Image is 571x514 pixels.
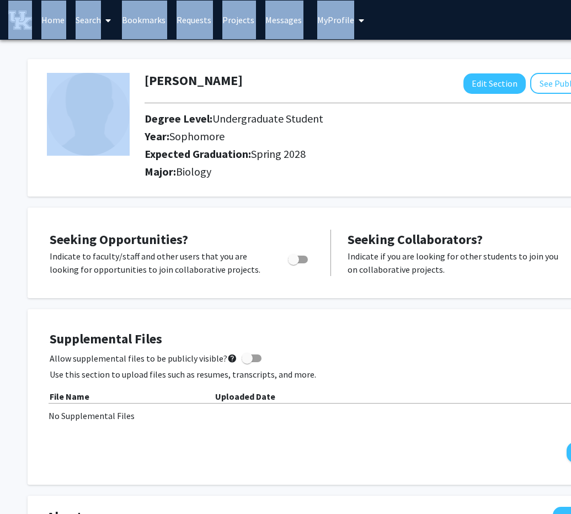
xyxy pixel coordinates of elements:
span: Biology [176,165,211,178]
span: Undergraduate Student [212,112,323,125]
h1: [PERSON_NAME] [145,73,243,89]
a: Messages [260,1,307,39]
span: Seeking Opportunities? [50,231,188,248]
span: Allow supplemental files to be publicly visible? [50,352,237,365]
a: Search [70,1,116,39]
a: Bookmarks [116,1,171,39]
a: Projects [217,1,260,39]
span: Sophomore [169,129,225,143]
mat-icon: help [227,352,237,365]
b: File Name [50,391,89,402]
span: My Profile [317,14,354,25]
button: Edit Section [463,73,526,94]
p: Indicate to faculty/staff and other users that you are looking for opportunities to join collabor... [50,250,267,276]
img: Profile Picture [47,73,130,156]
span: Spring 2028 [251,147,306,161]
span: Seeking Collaborators? [348,231,483,248]
a: Home [36,1,70,39]
b: Uploaded Date [215,391,275,402]
div: Toggle [284,250,314,266]
a: Requests [171,1,217,39]
iframe: Chat [8,464,47,506]
img: University of Kentucky Logo [8,10,32,30]
p: Indicate if you are looking for other students to join you on collaborative projects. [348,250,565,276]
